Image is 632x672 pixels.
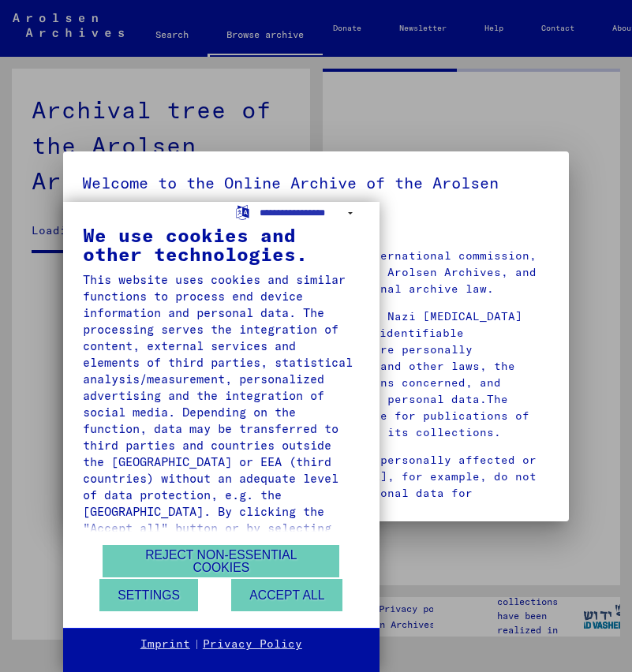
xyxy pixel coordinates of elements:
button: Reject non-essential cookies [103,545,339,577]
div: We use cookies and other technologies. [83,226,360,263]
a: Imprint [140,637,190,652]
button: Accept all [231,579,342,611]
div: This website uses cookies and similar functions to process end device information and personal da... [83,271,360,636]
a: Privacy Policy [203,637,302,652]
button: Settings [99,579,198,611]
